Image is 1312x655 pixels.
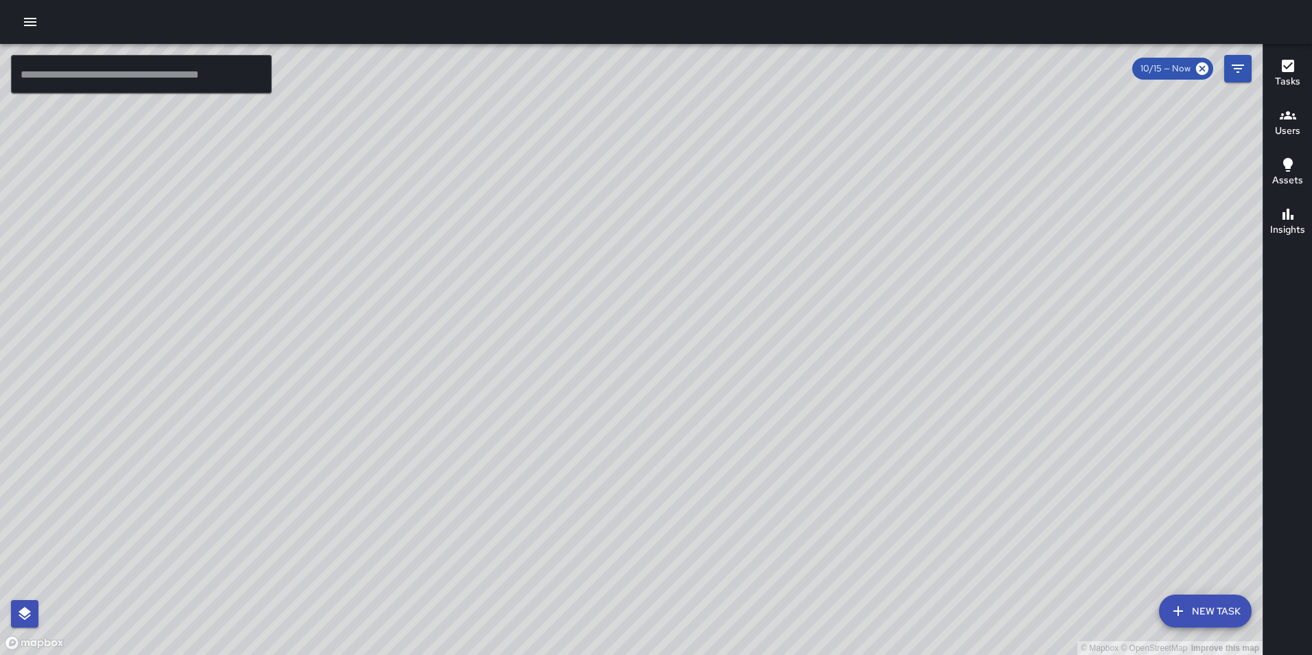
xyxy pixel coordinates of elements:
h6: Assets [1272,173,1303,188]
h6: Insights [1270,222,1305,238]
button: Tasks [1263,49,1312,99]
button: Users [1263,99,1312,148]
button: New Task [1159,595,1252,628]
span: 10/15 — Now [1132,62,1199,76]
h6: Tasks [1275,74,1300,89]
div: 10/15 — Now [1132,58,1213,80]
button: Insights [1263,198,1312,247]
button: Filters [1224,55,1252,82]
button: Assets [1263,148,1312,198]
h6: Users [1275,124,1300,139]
